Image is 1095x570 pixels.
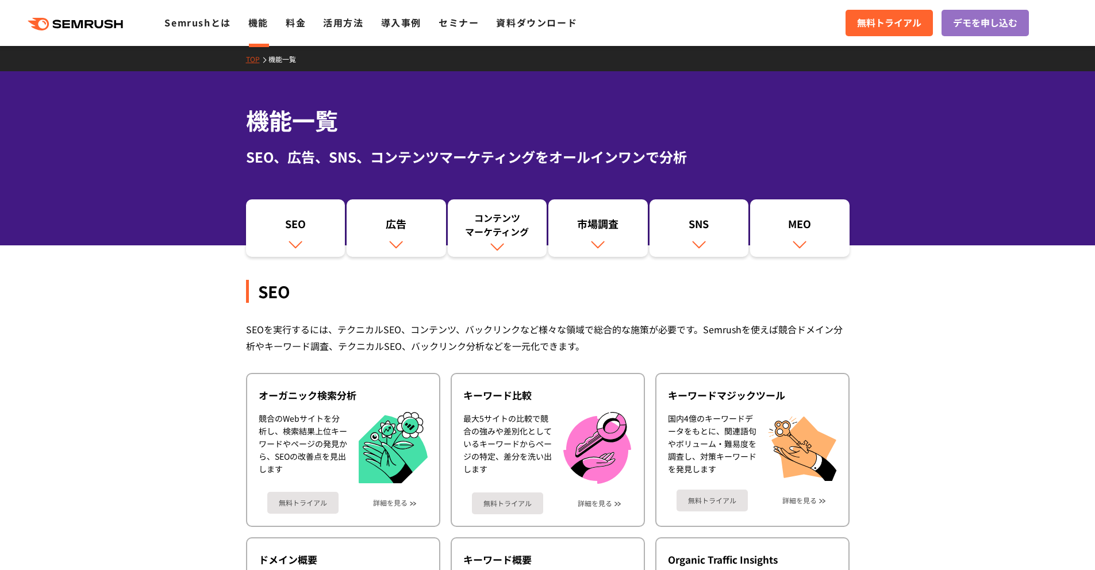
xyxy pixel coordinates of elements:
[246,280,850,303] div: SEO
[248,16,268,29] a: 機能
[246,147,850,167] div: SEO、広告、SNS、コンテンツマーケティングをオールインワンで分析
[252,217,340,236] div: SEO
[381,16,421,29] a: 導入事例
[259,553,428,567] div: ドメイン概要
[768,412,837,481] img: キーワードマジックツール
[246,321,850,355] div: SEOを実行するには、テクニカルSEO、コンテンツ、バックリンクなど様々な領域で総合的な施策が必要です。Semrushを使えば競合ドメイン分析やキーワード調査、テクニカルSEO、バックリンク分析...
[668,388,837,402] div: キーワードマジックツール
[756,217,844,236] div: MEO
[439,16,479,29] a: セミナー
[246,103,850,137] h1: 機能一覧
[373,499,408,507] a: 詳細を見る
[563,412,631,484] img: キーワード比較
[454,211,541,238] div: コンテンツ マーケティング
[164,16,230,29] a: Semrushとは
[548,199,648,257] a: 市場調査
[750,199,850,257] a: MEO
[953,16,1017,30] span: デモを申し込む
[655,217,743,236] div: SNS
[259,412,347,484] div: 競合のWebサイトを分析し、検索結果上位キーワードやページの発見から、SEOの改善点を見出します
[677,490,748,511] a: 無料トライアル
[668,412,756,481] div: 国内4億のキーワードデータをもとに、関連語句やボリューム・難易度を調査し、対策キーワードを発見します
[782,496,817,504] a: 詳細を見る
[463,388,632,402] div: キーワード比較
[359,412,428,484] img: オーガニック検索分析
[267,492,339,514] a: 無料トライアル
[846,10,933,36] a: 無料トライアル
[268,54,305,64] a: 機能一覧
[668,553,837,567] div: Organic Traffic Insights
[857,16,921,30] span: 無料トライアル
[942,10,1029,36] a: デモを申し込む
[496,16,577,29] a: 資料ダウンロード
[554,217,642,236] div: 市場調査
[578,499,612,507] a: 詳細を見る
[347,199,446,257] a: 広告
[463,412,552,484] div: 最大5サイトの比較で競合の強みや差別化としているキーワードからページの特定、差分を洗い出します
[448,199,547,257] a: コンテンツマーケティング
[246,54,268,64] a: TOP
[463,553,632,567] div: キーワード概要
[650,199,749,257] a: SNS
[352,217,440,236] div: 広告
[472,492,543,514] a: 無料トライアル
[246,199,345,257] a: SEO
[323,16,363,29] a: 活用方法
[259,388,428,402] div: オーガニック検索分析
[286,16,306,29] a: 料金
